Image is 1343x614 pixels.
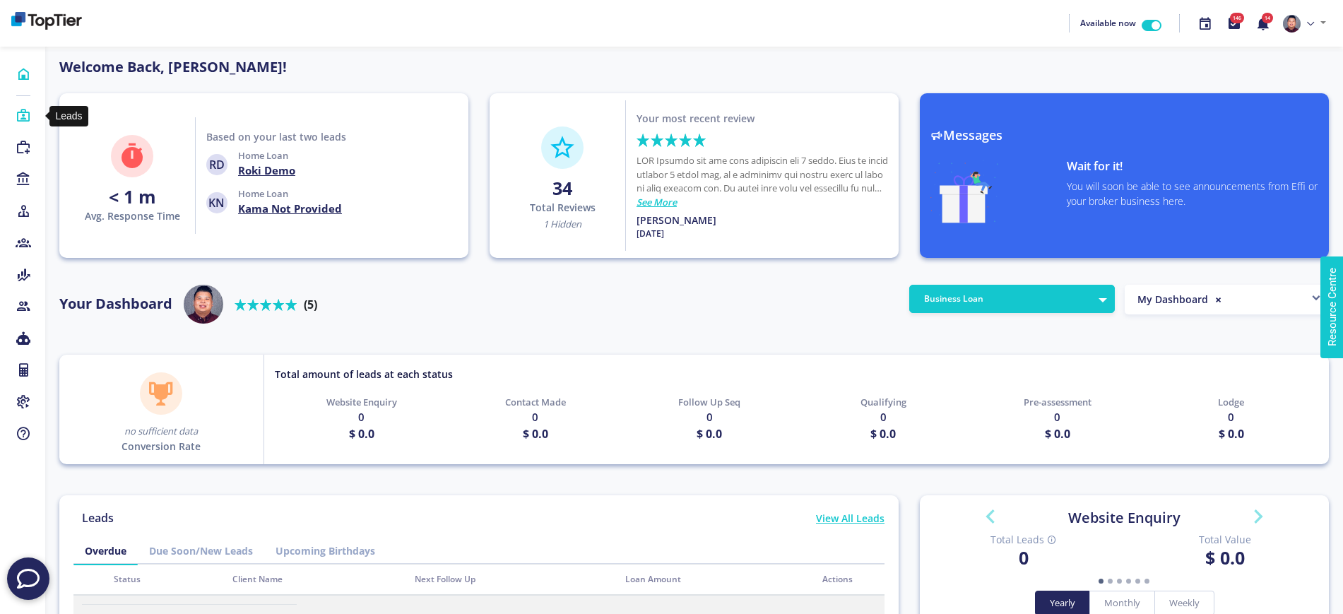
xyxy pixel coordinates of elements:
span: Available now [1080,17,1136,29]
p: Your Dashboard [59,293,172,314]
li: Goto slide 6 [1144,572,1149,591]
p: Avg. Response Time [85,208,180,223]
span: 146 [1230,13,1244,23]
a: See More [637,196,677,209]
strong: 34 [552,176,572,200]
h4: $ 0.0 [1045,425,1070,442]
b: (5) [304,297,317,312]
p: Lodge [1218,396,1244,409]
p: Conversion Rate [122,439,201,454]
p: Total Reviews [530,200,596,215]
p: Website Enquiry [326,396,397,409]
div: Status [114,573,215,586]
div: Client Name [232,573,398,586]
h5: 0 [706,409,713,425]
button: 14 [1248,8,1277,39]
ol: Select a slide to display [991,572,1258,591]
img: gift [930,160,998,223]
h4: Roki Demo [238,163,295,177]
p: View All Leads [816,511,885,526]
span: no sufficient data [124,425,198,437]
a: Overdue [73,538,138,564]
img: e310ebdf-1855-410b-9d61-d1abdff0f2ad-637831748356285317.png [1283,15,1301,33]
div: Loan Amount [625,573,805,586]
h4: Wait for it! [1067,160,1318,173]
h4: $ 0.0 [1219,425,1244,442]
button: Business Loan [909,285,1115,313]
h4: $ 0.0 [870,425,896,442]
span: Total Leads [945,532,1103,547]
p: LOR Ipsumdo sit ame cons adipiscin eli 7 seddo. Eius te incid utlabor 5 etdol mag, al e adminimv ... [637,154,888,196]
p: Total amount of leads at each status [275,367,453,382]
li: Goto slide 3 [1117,572,1122,591]
a: Due Soon/New Leads [138,538,264,564]
p: You will soon be able to see announcements from Effi or your broker business here. [1067,179,1318,208]
p: Based on your last two leads [206,129,346,144]
a: View All Leads [816,511,885,537]
h4: Kama Not Provided [238,201,342,216]
th: Overdue Icon [73,565,105,596]
h4: $ 0.0 [1145,547,1303,568]
span: Home Loan [238,187,288,200]
strong: < 1 m [109,184,156,208]
h5: 0 [1054,409,1060,425]
div: Actions [822,573,876,586]
span: 14 [1262,13,1273,23]
p: Welcome Back, [PERSON_NAME]! [59,57,899,78]
li: Goto slide 5 [1135,572,1140,591]
p: [PERSON_NAME] [637,213,716,228]
h3: Messages [930,128,1318,143]
li: Goto slide 2 [1108,572,1113,591]
h4: $ 0.0 [523,425,548,442]
div: Leads [49,106,88,126]
span: 1 Hidden [543,218,581,230]
h4: $ 0.0 [697,425,722,442]
p: [DATE] [637,228,664,240]
div: Next Follow Up [415,573,608,586]
img: user [184,285,223,324]
p: Follow Up Seq [678,396,740,409]
img: bd260d39-06d4-48c8-91ce-4964555bf2e4-638900413960370303.png [11,12,82,30]
h5: 0 [880,409,887,425]
h5: 0 [1228,409,1234,425]
span: Home Loan [238,149,288,162]
a: Upcoming Birthdays [264,538,386,564]
span: RD [206,154,227,175]
h4: 0 [945,547,1103,568]
span: My Dashboard [1137,293,1208,306]
p: Pre-assessment [1024,396,1091,409]
p: Leads [73,509,122,526]
p: Qualifying [860,396,906,409]
p: Your most recent review [637,111,755,126]
h5: 0 [358,409,365,425]
h4: $ 0.0 [349,425,374,442]
span: Resource Centre [12,4,90,20]
li: Goto slide 4 [1126,572,1131,591]
span: KN [206,192,227,213]
span: Total Value [1145,532,1303,547]
p: Contact Made [505,396,566,409]
h3: Website Enquiry [934,509,1315,526]
button: 146 [1219,8,1248,39]
h5: 0 [532,409,538,425]
li: Goto slide 1 [1099,572,1104,591]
